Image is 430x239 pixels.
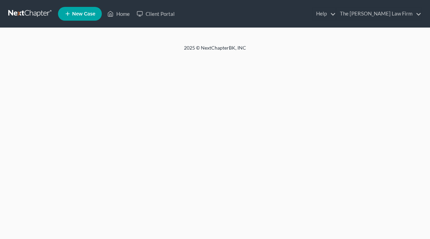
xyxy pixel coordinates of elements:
[104,8,133,20] a: Home
[58,7,102,21] new-legal-case-button: New Case
[313,8,336,20] a: Help
[133,8,178,20] a: Client Portal
[336,8,421,20] a: The [PERSON_NAME] Law Firm
[18,44,412,57] div: 2025 © NextChapterBK, INC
